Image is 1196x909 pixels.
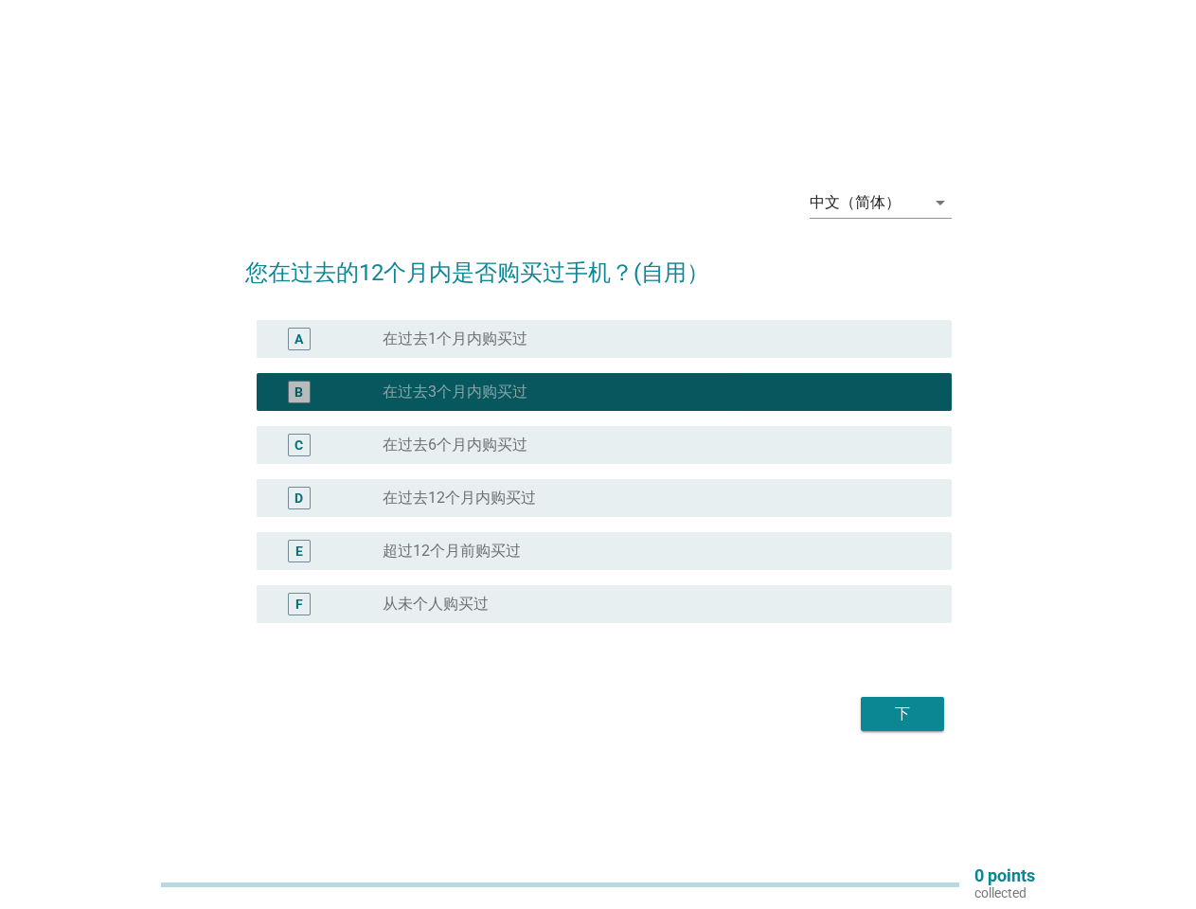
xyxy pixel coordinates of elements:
[295,542,303,561] div: E
[383,436,527,454] label: 在过去6个月内购买过
[929,191,952,214] i: arrow_drop_down
[383,489,536,508] label: 在过去12个月内购买过
[974,884,1035,901] p: collected
[383,383,527,401] label: 在过去3个月内购买过
[876,703,929,725] div: 下
[295,330,303,349] div: A
[383,330,527,348] label: 在过去1个月内购买过
[295,436,303,455] div: C
[295,383,303,402] div: B
[861,697,944,731] button: 下
[295,489,303,508] div: D
[974,867,1035,884] p: 0 points
[810,194,901,211] div: 中文（简体）
[295,595,303,615] div: F
[245,237,952,290] h2: 您在过去的12个月内是否购买过手机？(自用）
[383,595,489,614] label: 从未个人购买过
[383,542,521,561] label: 超过12个月前购买过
